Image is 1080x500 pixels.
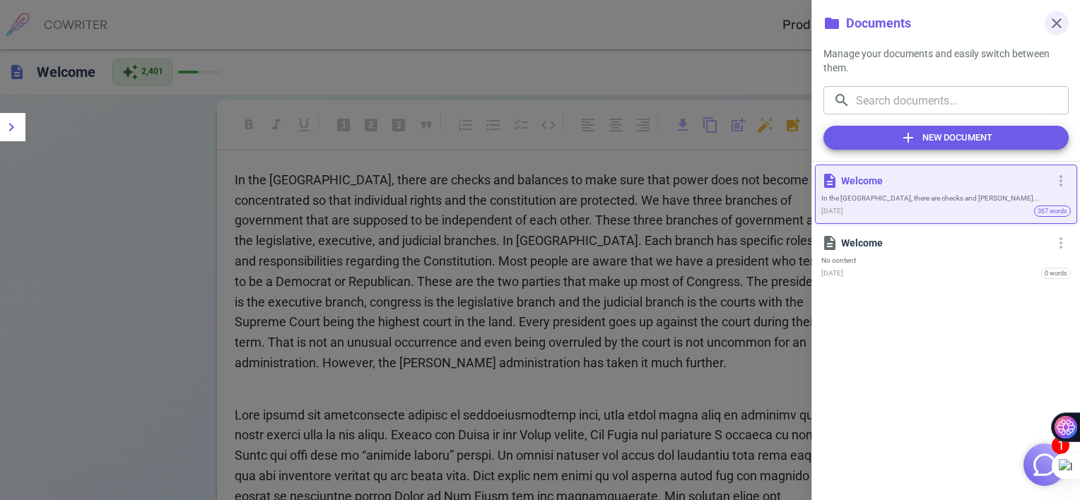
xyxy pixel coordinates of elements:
[821,234,838,251] span: description
[1035,201,1070,222] span: 367 words
[1048,15,1065,32] span: close
[821,172,838,189] span: description
[1052,436,1069,454] span: 1
[856,86,1069,114] input: Search documents...
[833,92,850,109] span: search
[821,268,843,280] span: [DATE]
[821,206,843,218] span: [DATE]
[1042,263,1070,284] span: 0 words
[823,15,840,32] span: folder
[1031,451,1058,478] img: Close chat
[841,236,1048,250] p: Welcome
[821,194,1071,203] span: In the [GEOGRAPHIC_DATA], there are checks and [PERSON_NAME]...
[823,126,1069,150] button: New Document
[1052,234,1069,251] span: more_vert
[1052,172,1069,189] span: more_vert
[900,129,917,146] span: add
[821,256,1071,265] span: No content
[823,47,1069,75] p: Manage your documents and easily switch between them.
[841,174,1048,188] p: Welcome
[846,13,911,34] h6: Documents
